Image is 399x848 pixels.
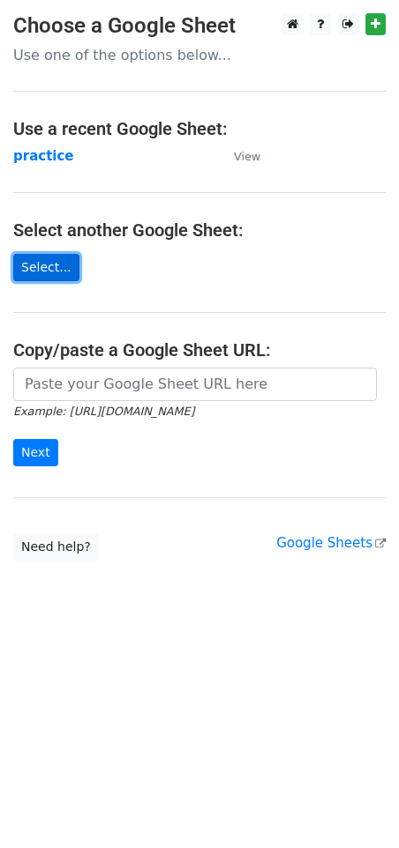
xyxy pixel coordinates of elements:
[13,148,74,164] a: practice
[13,368,377,401] input: Paste your Google Sheet URL here
[13,219,386,241] h4: Select another Google Sheet:
[276,535,386,551] a: Google Sheets
[13,46,386,64] p: Use one of the options below...
[216,148,260,164] a: View
[13,339,386,361] h4: Copy/paste a Google Sheet URL:
[13,533,99,561] a: Need help?
[311,763,399,848] iframe: Chat Widget
[13,254,79,281] a: Select...
[13,405,194,418] small: Example: [URL][DOMAIN_NAME]
[13,439,58,466] input: Next
[234,150,260,163] small: View
[13,118,386,139] h4: Use a recent Google Sheet:
[13,13,386,39] h3: Choose a Google Sheet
